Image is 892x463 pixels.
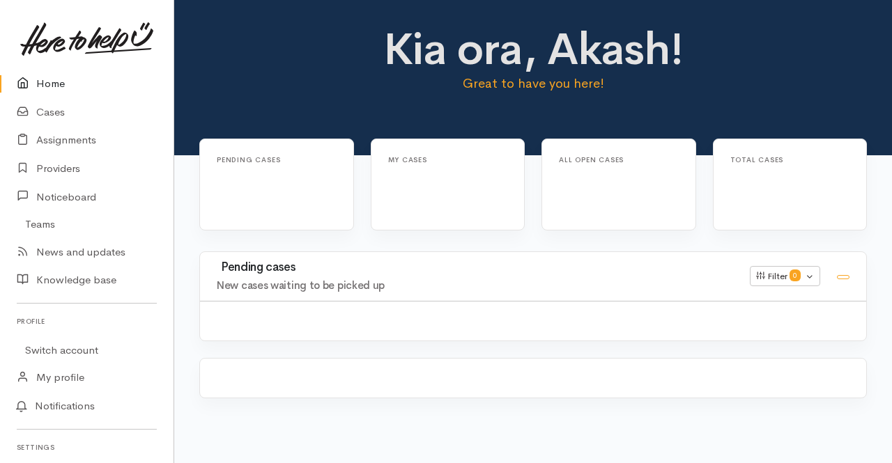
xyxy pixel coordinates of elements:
[730,156,833,164] h6: Total cases
[750,266,820,287] button: Filter0
[730,166,752,213] span: Loading...
[523,368,543,411] span: Loading...
[559,166,580,213] span: Loading...
[217,261,733,274] h3: Pending cases
[388,166,410,213] span: Loading...
[388,156,491,164] h6: My cases
[217,166,238,213] span: Loading...
[559,156,662,164] h6: All Open cases
[790,269,801,281] span: 0
[217,156,320,164] h6: Pending cases
[217,280,733,292] h4: New cases waiting to be picked up
[17,312,157,331] h6: Profile
[523,311,543,354] span: Loading...
[371,74,696,93] p: Great to have you here!
[371,25,696,74] h1: Kia ora, Akash!
[17,438,157,457] h6: Settings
